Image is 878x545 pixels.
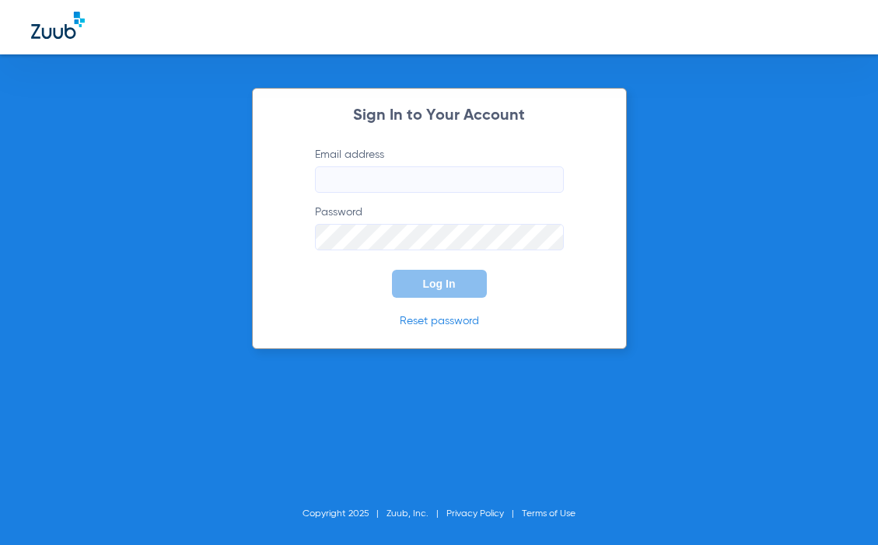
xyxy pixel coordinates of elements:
label: Email address [315,147,564,193]
input: Email address [315,166,564,193]
a: Reset password [400,316,479,327]
input: Password [315,224,564,250]
li: Copyright 2025 [303,506,387,522]
a: Terms of Use [522,509,575,519]
label: Password [315,204,564,250]
h2: Sign In to Your Account [292,108,587,124]
button: Log In [392,270,487,298]
li: Zuub, Inc. [387,506,446,522]
a: Privacy Policy [446,509,504,519]
img: Zuub Logo [31,12,85,39]
span: Log In [423,278,456,290]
